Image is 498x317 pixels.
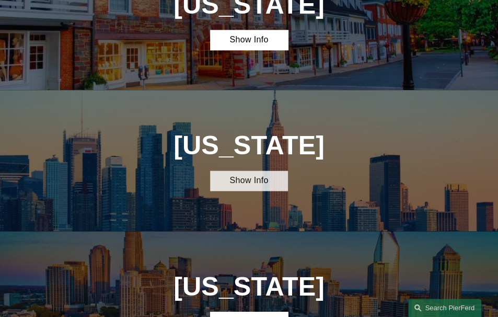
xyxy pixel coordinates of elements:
[152,130,346,161] h1: [US_STATE]
[210,171,288,191] a: Show Info
[152,271,346,302] h1: [US_STATE]
[408,299,481,317] a: Search this site
[210,30,288,50] a: Show Info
